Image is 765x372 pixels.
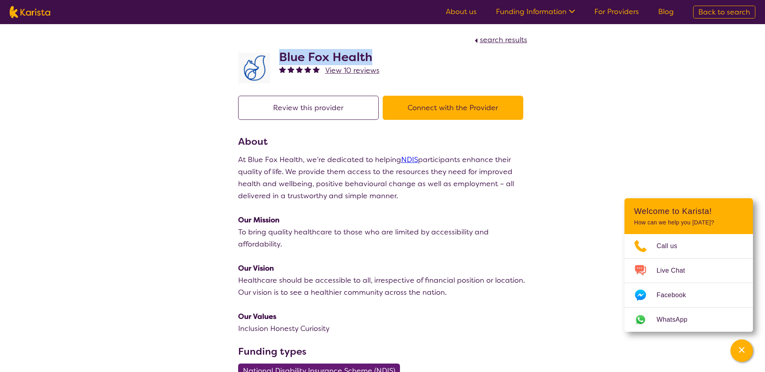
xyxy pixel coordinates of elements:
span: Live Chat [657,265,695,277]
a: About us [446,7,477,16]
div: Channel Menu [624,198,753,332]
img: fullstar [304,66,311,73]
strong: Our Vision [238,263,274,273]
button: Review this provider [238,96,379,120]
span: Back to search [698,7,750,17]
img: fullstar [279,66,286,73]
img: Karista logo [10,6,50,18]
strong: Our Values [238,312,276,321]
img: fullstar [313,66,320,73]
a: Web link opens in a new tab. [624,308,753,332]
button: Channel Menu [730,339,753,362]
img: fullstar [296,66,303,73]
span: WhatsApp [657,314,697,326]
p: At Blue Fox Health, we’re dedicated to helping participants enhance their quality of life. We pro... [238,154,527,202]
a: For Providers [594,7,639,16]
p: Healthcare should be accessible to all, irrespective of financial position or location. Our visio... [238,274,527,298]
a: Connect with the Provider [383,103,527,113]
h2: Welcome to Karista! [634,206,743,216]
strong: Our Mission [238,215,279,225]
h2: Blue Fox Health [279,50,379,64]
a: Back to search [693,6,755,18]
span: Facebook [657,289,696,301]
p: Inclusion Honesty Curiosity [238,323,527,335]
span: Call us [657,240,687,252]
button: Connect with the Provider [383,96,523,120]
h3: About [238,134,527,149]
p: How can we help you [DATE]? [634,219,743,226]
a: Funding Information [496,7,575,16]
h3: Funding types [238,344,527,359]
img: lyehhyr6avbivpacwqcf.png [238,53,270,83]
img: fullstar [288,66,294,73]
p: To bring quality healthcare to those who are limited by accessibility and affordability. [238,226,527,250]
ul: Choose channel [624,234,753,332]
a: search results [473,35,527,45]
span: View 10 reviews [325,66,379,75]
a: View 10 reviews [325,64,379,76]
a: Review this provider [238,103,383,113]
a: Blog [658,7,674,16]
span: search results [480,35,527,45]
a: NDIS [401,155,418,164]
